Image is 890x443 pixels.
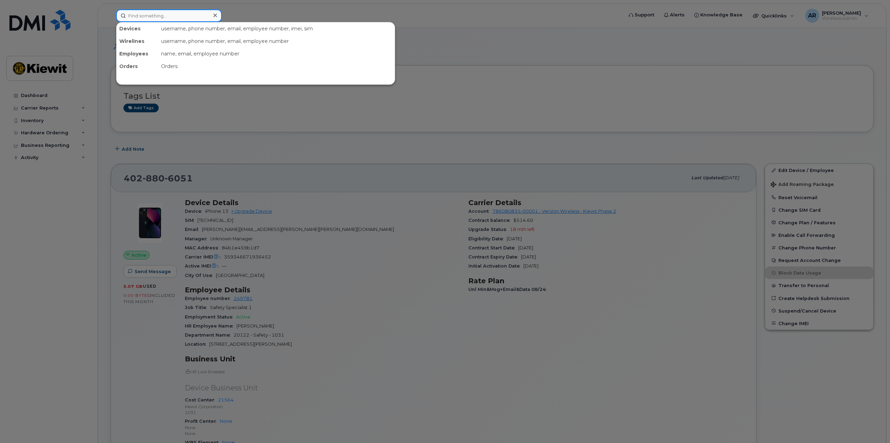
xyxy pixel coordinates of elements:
iframe: Messenger Launcher [860,413,885,438]
div: Orders [158,60,395,73]
div: username, phone number, email, employee number, imei, sim [158,22,395,35]
div: name, email, employee number [158,47,395,60]
div: Devices [116,22,158,35]
div: Orders [116,60,158,73]
div: username, phone number, email, employee number [158,35,395,47]
div: Employees [116,47,158,60]
div: Wirelines [116,35,158,47]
